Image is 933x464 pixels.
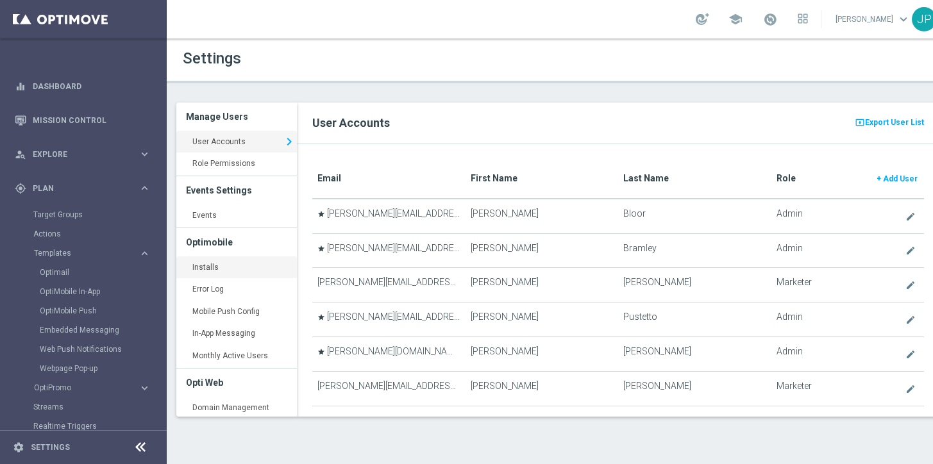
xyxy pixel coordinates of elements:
[14,115,151,126] button: Mission Control
[15,103,151,137] div: Mission Control
[728,12,743,26] span: school
[33,229,133,239] a: Actions
[466,268,618,302] td: [PERSON_NAME]
[855,116,865,129] i: present_to_all
[777,208,803,219] span: Admin
[33,397,165,417] div: Streams
[40,301,165,320] div: OptiMobile Push
[905,211,916,222] i: create
[905,280,916,290] i: create
[33,224,165,244] div: Actions
[176,301,297,324] a: Mobile Push Config
[139,382,151,394] i: keyboard_arrow_right
[777,277,812,288] span: Marketer
[139,148,151,160] i: keyboard_arrow_right
[33,402,133,412] a: Streams
[33,248,151,258] div: Templates keyboard_arrow_right
[34,384,126,392] span: OptiPromo
[33,210,133,220] a: Target Groups
[33,103,151,137] a: Mission Control
[312,302,465,337] td: [PERSON_NAME][EMAIL_ADDRESS][DOMAIN_NAME]
[777,243,803,254] span: Admin
[176,256,297,279] a: Installs
[312,115,924,131] h2: User Accounts
[186,103,287,131] h3: Manage Users
[317,173,341,183] translate: Email
[883,174,918,183] span: Add User
[905,349,916,360] i: create
[623,173,669,183] translate: Last Name
[33,205,165,224] div: Target Groups
[466,302,618,337] td: [PERSON_NAME]
[176,278,297,301] a: Error Log
[186,176,287,204] h3: Events Settings
[15,183,26,194] i: gps_fixed
[33,378,165,397] div: OptiPromo
[618,233,771,268] td: Bramley
[905,245,916,256] i: create
[618,336,771,371] td: [PERSON_NAME]
[183,49,548,68] h1: Settings
[896,12,911,26] span: keyboard_arrow_down
[40,363,133,374] a: Webpage Pop-up
[15,69,151,103] div: Dashboard
[905,315,916,325] i: create
[471,173,517,183] translate: First Name
[317,348,325,356] i: star
[15,149,26,160] i: person_search
[466,336,618,371] td: [PERSON_NAME]
[466,406,618,440] td: [PERSON_NAME]
[777,346,803,357] span: Admin
[905,384,916,394] i: create
[40,306,133,316] a: OptiMobile Push
[312,371,465,406] td: [PERSON_NAME][EMAIL_ADDRESS][PERSON_NAME][DOMAIN_NAME]
[40,286,133,297] a: OptiMobile In-App
[312,406,465,440] td: [PERSON_NAME][EMAIL_ADDRESS][PERSON_NAME][DOMAIN_NAME]
[186,228,287,256] h3: Optimobile
[312,199,465,233] td: [PERSON_NAME][EMAIL_ADDRESS][DOMAIN_NAME]
[139,182,151,194] i: keyboard_arrow_right
[176,204,297,228] a: Events
[176,345,297,368] a: Monthly Active Users
[33,244,165,378] div: Templates
[186,369,287,397] h3: Opti Web
[40,267,133,278] a: Optimail
[40,320,165,340] div: Embedded Messaging
[618,406,771,440] td: Guimaraes
[33,69,151,103] a: Dashboard
[312,233,465,268] td: [PERSON_NAME][EMAIL_ADDRESS][PERSON_NAME][DOMAIN_NAME]
[15,183,139,194] div: Plan
[33,383,151,393] button: OptiPromo keyboard_arrow_right
[40,325,133,335] a: Embedded Messaging
[139,247,151,260] i: keyboard_arrow_right
[282,132,297,151] i: keyboard_arrow_right
[34,249,126,257] span: Templates
[176,397,297,420] a: Domain Management
[466,199,618,233] td: [PERSON_NAME]
[618,302,771,337] td: Pustetto
[317,313,325,321] i: star
[40,340,165,359] div: Web Push Notifications
[40,359,165,378] div: Webpage Pop-up
[312,336,465,371] td: [PERSON_NAME][DOMAIN_NAME][EMAIL_ADDRESS][PERSON_NAME][DOMAIN_NAME]
[877,174,881,183] span: +
[176,131,297,154] a: User Accounts
[33,417,165,436] div: Realtime Triggers
[865,115,924,130] span: Export User List
[176,322,297,345] a: In-App Messaging
[777,173,796,183] translate: Role
[317,210,325,218] i: star
[618,199,771,233] td: Bloor
[33,421,133,431] a: Realtime Triggers
[618,371,771,406] td: [PERSON_NAME]
[13,442,24,453] i: settings
[14,149,151,160] button: person_search Explore keyboard_arrow_right
[14,183,151,194] button: gps_fixed Plan keyboard_arrow_right
[14,81,151,92] button: equalizer Dashboard
[40,344,133,354] a: Web Push Notifications
[31,443,70,451] a: Settings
